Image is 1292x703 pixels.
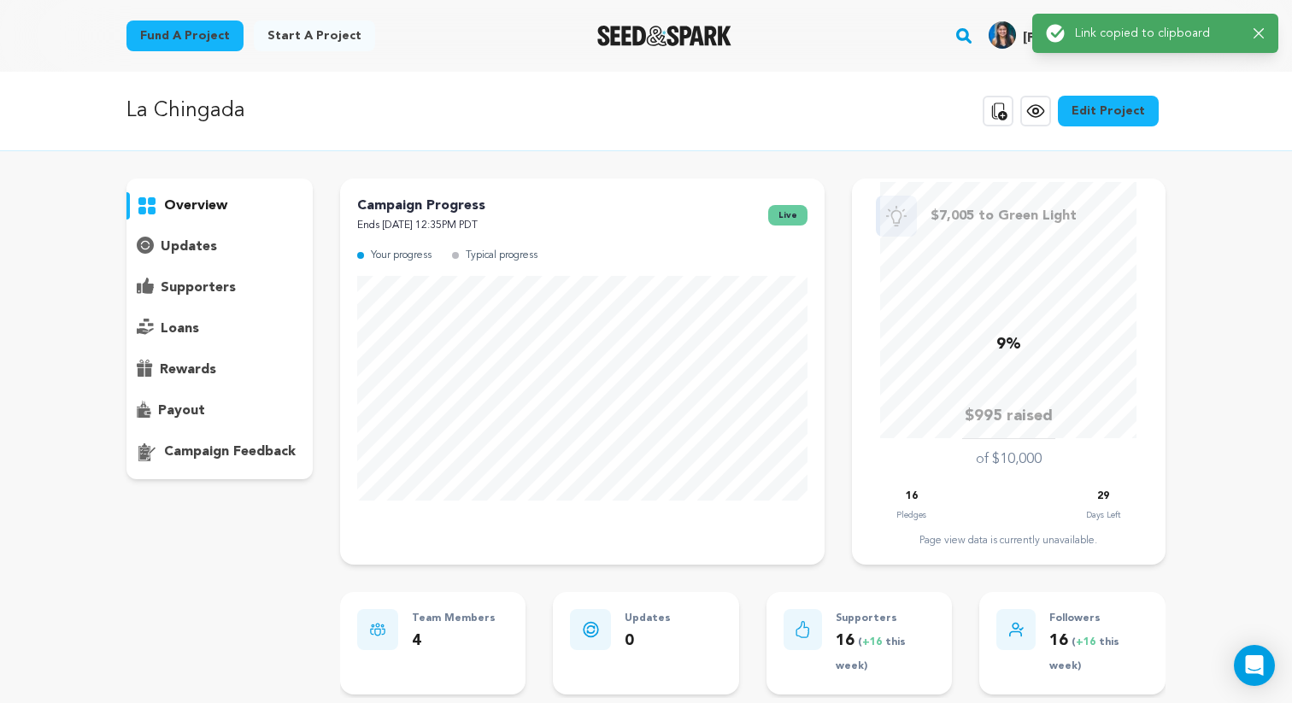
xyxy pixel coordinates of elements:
p: payout [158,401,205,421]
img: 694b4d292aee9ec5.jpg [989,21,1016,49]
p: Typical progress [466,246,537,266]
p: Link copied to clipboard [1075,25,1240,42]
p: loans [161,319,199,339]
img: Seed&Spark Logo Dark Mode [597,26,731,46]
span: ( this week) [1049,637,1119,672]
p: overview [164,196,227,216]
button: payout [126,397,313,425]
p: 16 [906,487,918,507]
a: Seed&Spark Homepage [597,26,731,46]
p: updates [161,237,217,257]
div: Open Intercom Messenger [1234,645,1275,686]
p: Your progress [371,246,432,266]
a: Fund a project [126,21,244,51]
p: 29 [1097,487,1109,507]
a: Edit Project [1058,96,1159,126]
span: Daniella B.'s Profile [985,18,1166,54]
p: Team Members [412,609,496,629]
span: +16 [1076,637,1099,647]
p: 4 [412,629,496,653]
p: rewards [160,360,216,380]
span: +16 [862,637,885,647]
p: supporters [161,278,236,298]
p: campaign feedback [164,442,296,462]
div: Page view data is currently unavailable. [869,534,1148,548]
p: 16 [836,629,935,678]
button: loans [126,315,313,343]
p: 16 [1049,629,1148,678]
span: live [768,205,807,226]
p: La Chingada [126,96,245,126]
p: 9% [996,332,1021,357]
p: Updates [625,609,671,629]
p: Days Left [1086,507,1120,524]
p: of $10,000 [976,449,1042,470]
p: Ends [DATE] 12:35PM PDT [357,216,485,236]
button: overview [126,192,313,220]
a: Daniella B.'s Profile [985,18,1166,49]
button: rewards [126,356,313,384]
div: Daniella B.'s Profile [989,21,1138,49]
a: Start a project [254,21,375,51]
p: Followers [1049,609,1148,629]
span: ( this week) [836,637,906,672]
p: Supporters [836,609,935,629]
button: supporters [126,274,313,302]
p: Campaign Progress [357,196,485,216]
button: updates [126,233,313,261]
button: campaign feedback [126,438,313,466]
p: Pledges [896,507,926,524]
p: 0 [625,629,671,653]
